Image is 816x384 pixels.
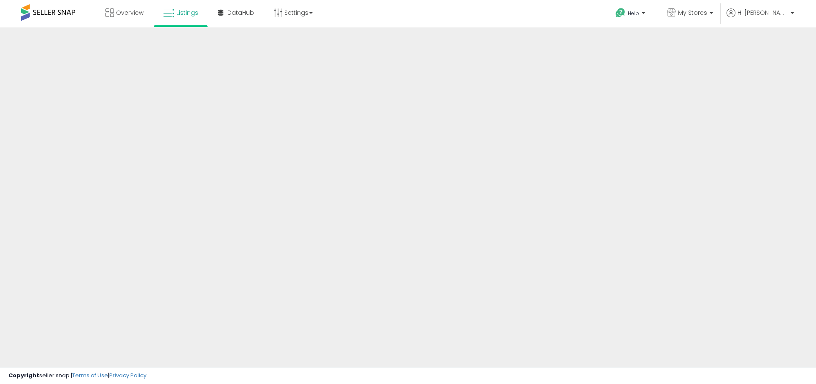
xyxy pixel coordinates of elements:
span: Overview [116,8,143,17]
span: Help [628,10,639,17]
span: DataHub [227,8,254,17]
span: My Stores [678,8,707,17]
span: Hi [PERSON_NAME] [738,8,788,17]
a: Terms of Use [72,371,108,379]
strong: Copyright [8,371,39,379]
div: seller snap | | [8,372,146,380]
a: Privacy Policy [109,371,146,379]
i: Get Help [615,8,626,18]
span: Listings [176,8,198,17]
a: Help [609,1,654,27]
a: Hi [PERSON_NAME] [727,8,794,27]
